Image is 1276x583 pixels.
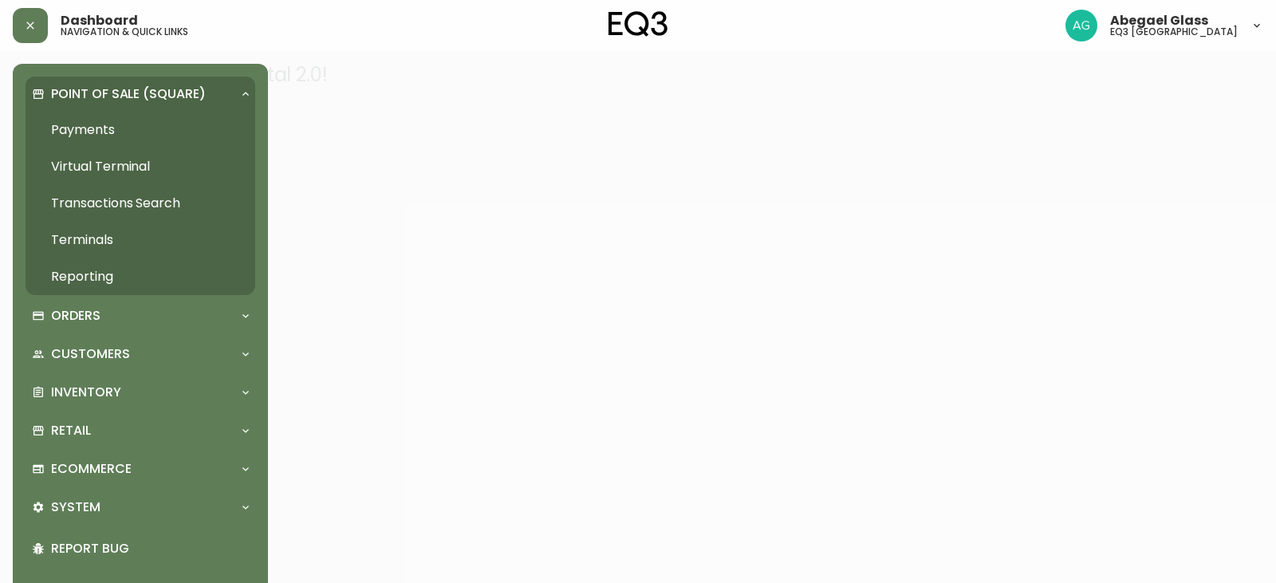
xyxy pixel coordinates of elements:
div: Orders [26,298,255,333]
a: Payments [26,112,255,148]
span: Dashboard [61,14,138,27]
span: Abegael Glass [1110,14,1208,27]
h5: navigation & quick links [61,27,188,37]
img: ffcb3a98c62deb47deacec1bf39f4e65 [1065,10,1097,41]
p: Point of Sale (Square) [51,85,206,103]
div: Report Bug [26,528,255,569]
a: Virtual Terminal [26,148,255,185]
a: Transactions Search [26,185,255,222]
a: Terminals [26,222,255,258]
a: Reporting [26,258,255,295]
p: Report Bug [51,540,249,557]
p: Customers [51,345,130,363]
p: Orders [51,307,100,325]
div: System [26,490,255,525]
div: Retail [26,413,255,448]
p: Ecommerce [51,460,132,478]
p: Retail [51,422,91,439]
div: Ecommerce [26,451,255,486]
p: System [51,498,100,516]
img: logo [608,11,668,37]
p: Inventory [51,384,121,401]
h5: eq3 [GEOGRAPHIC_DATA] [1110,27,1238,37]
div: Customers [26,337,255,372]
div: Inventory [26,375,255,410]
div: Point of Sale (Square) [26,77,255,112]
